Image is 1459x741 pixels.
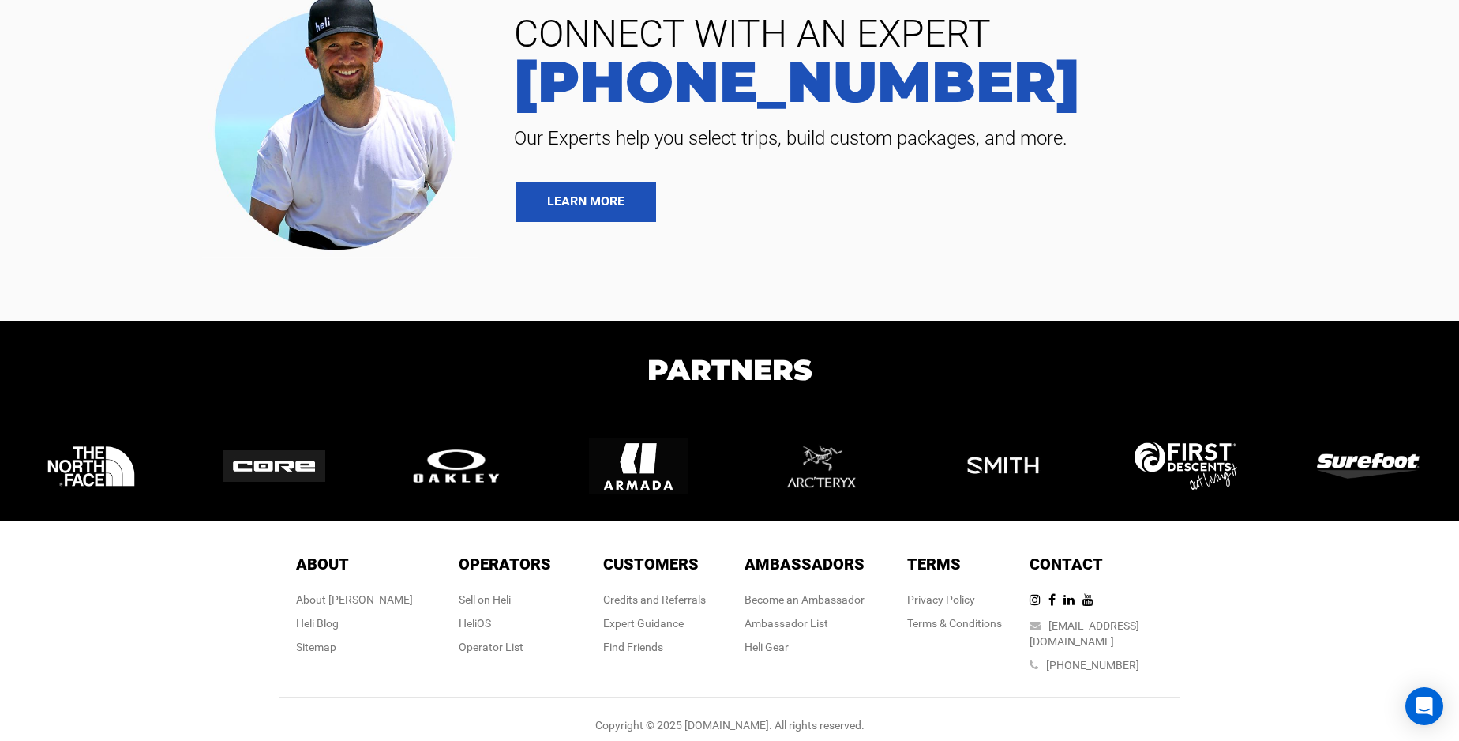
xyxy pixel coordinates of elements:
[296,639,413,655] div: Sitemap
[745,555,865,574] span: Ambassadors
[502,15,1435,53] span: CONNECT WITH AN EXPERT
[1030,619,1139,648] a: [EMAIL_ADDRESS][DOMAIN_NAME]
[771,417,870,516] img: logo
[603,593,706,606] a: Credits and Referrals
[907,555,961,574] span: Terms
[42,417,141,516] img: logo
[954,417,1052,516] img: logo
[296,617,339,630] a: Heli Blog
[296,555,349,574] span: About
[502,53,1435,110] a: [PHONE_NUMBER]
[907,617,1002,630] a: Terms & Conditions
[745,641,789,653] a: Heli Gear
[279,717,1180,733] div: Copyright © 2025 [DOMAIN_NAME]. All rights reserved.
[603,617,684,630] a: Expert Guidance
[459,592,551,607] div: Sell on Heli
[589,417,688,516] img: logo
[603,639,706,655] div: Find Friends
[1030,555,1103,574] span: Contact
[459,617,491,630] a: HeliOS
[1317,453,1420,479] img: logo
[296,592,413,607] div: About [PERSON_NAME]
[745,615,865,631] div: Ambassador List
[516,182,656,222] a: LEARN MORE
[1405,687,1443,725] div: Open Intercom Messenger
[502,126,1435,151] span: Our Experts help you select trips, build custom packages, and more.
[1135,442,1237,490] img: logo
[459,555,551,574] span: Operators
[1046,659,1139,671] a: [PHONE_NUMBER]
[745,593,865,606] a: Become an Ambassador
[405,446,508,486] img: logo
[223,450,325,482] img: logo
[603,555,699,574] span: Customers
[907,593,975,606] a: Privacy Policy
[459,639,551,655] div: Operator List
